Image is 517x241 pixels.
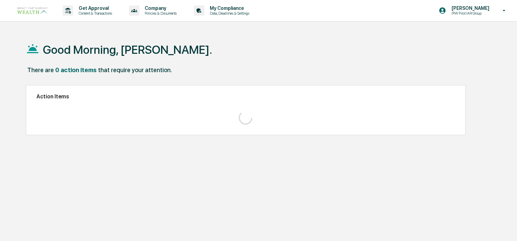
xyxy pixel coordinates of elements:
h1: Good Morning, [PERSON_NAME]. [43,43,212,57]
div: There are [27,66,54,74]
p: Company [139,5,180,11]
p: Content & Transactions [73,11,115,16]
h2: Action Items [36,93,455,100]
div: 0 action items [55,66,97,74]
p: My Compliance [204,5,253,11]
img: logo [16,6,49,15]
div: that require your attention. [98,66,172,74]
p: IPW Pilot IAR Group [446,11,493,16]
p: [PERSON_NAME] [446,5,493,11]
p: Policies & Documents [139,11,180,16]
p: Get Approval [73,5,115,11]
p: Data, Deadlines & Settings [204,11,253,16]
